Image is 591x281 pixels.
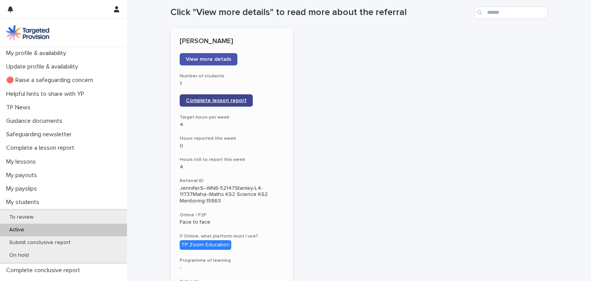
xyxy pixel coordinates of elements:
h3: Online / F2F [180,212,284,218]
p: Submit conclusive report [3,239,77,246]
p: Update profile & availability [3,63,84,70]
p: 🔴 Raise a safeguarding concern [3,77,99,84]
p: Face to face [180,219,284,226]
p: Helpful hints to share with YP [3,90,90,98]
p: [PERSON_NAME] [180,37,284,46]
h3: Target hours per week [180,114,284,120]
p: My payslips [3,185,43,192]
h3: Hours still to report this week [180,157,284,163]
p: My profile & availability [3,50,72,57]
p: Guidance documents [3,117,68,125]
p: 1 [180,80,284,87]
img: M5nRWzHhSzIhMunXDL62 [6,25,49,40]
p: To review [3,214,40,221]
p: My lessons [3,158,42,166]
p: My payouts [3,172,43,179]
p: 4 [180,164,284,171]
p: Active [3,227,30,233]
p: On hold [3,252,35,259]
p: - [180,264,284,271]
p: TP News [3,104,37,111]
h3: Referral ID [180,178,284,184]
h3: Hours reported this week [180,135,284,142]
p: Safeguarding newsletter [3,131,78,138]
a: View more details [180,53,237,65]
h3: If Online, what platform must I use? [180,233,284,239]
div: TP Zoom Education [180,240,231,250]
p: 0 [180,143,284,149]
p: JenniferS--WN6-52147Stanley-L4-11737Maha--Maths KS2 Science KS2 Mentoring-15863 [180,185,284,204]
a: Complete lesson report [180,94,253,107]
p: Complete a lesson report [3,144,80,152]
h3: Programme of learning [180,258,284,264]
p: 4 [180,122,284,128]
span: Complete lesson report [186,98,247,103]
input: Search [474,7,548,19]
h1: Click "View more details" to read more about the referral [170,7,471,18]
span: View more details [186,57,231,62]
p: My students [3,199,45,206]
h3: Number of students [180,73,284,79]
p: Complete conclusive report [3,267,86,274]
